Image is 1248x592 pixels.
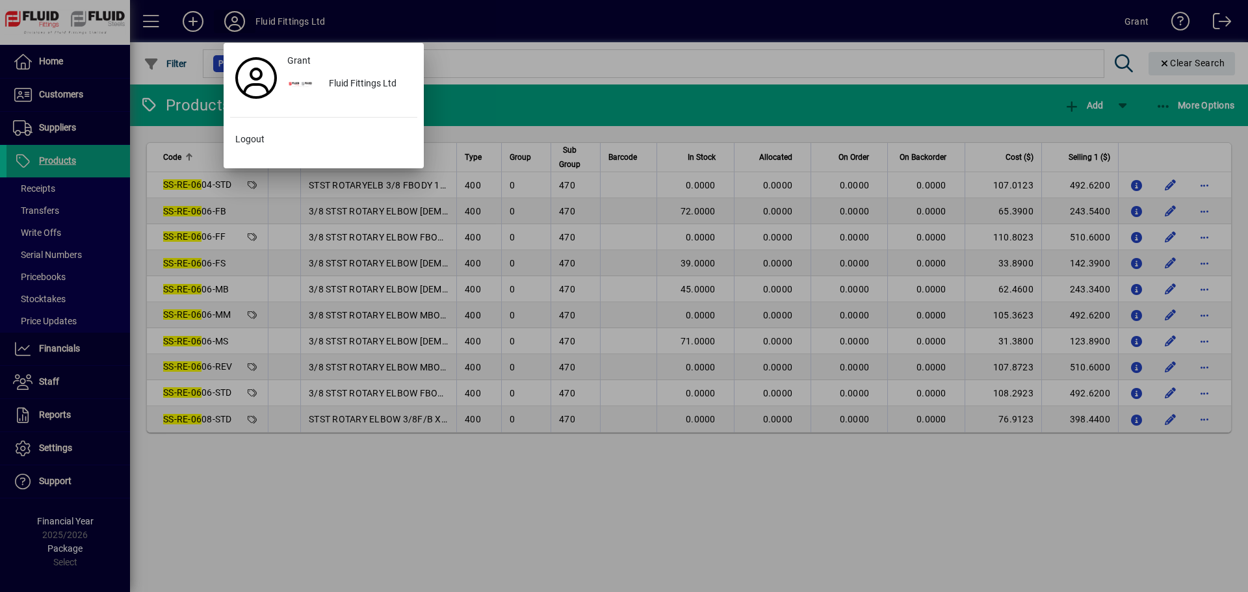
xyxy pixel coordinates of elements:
[230,128,417,151] button: Logout
[287,54,311,68] span: Grant
[282,73,417,96] button: Fluid Fittings Ltd
[282,49,417,73] a: Grant
[230,66,282,90] a: Profile
[318,73,417,96] div: Fluid Fittings Ltd
[235,133,265,146] span: Logout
